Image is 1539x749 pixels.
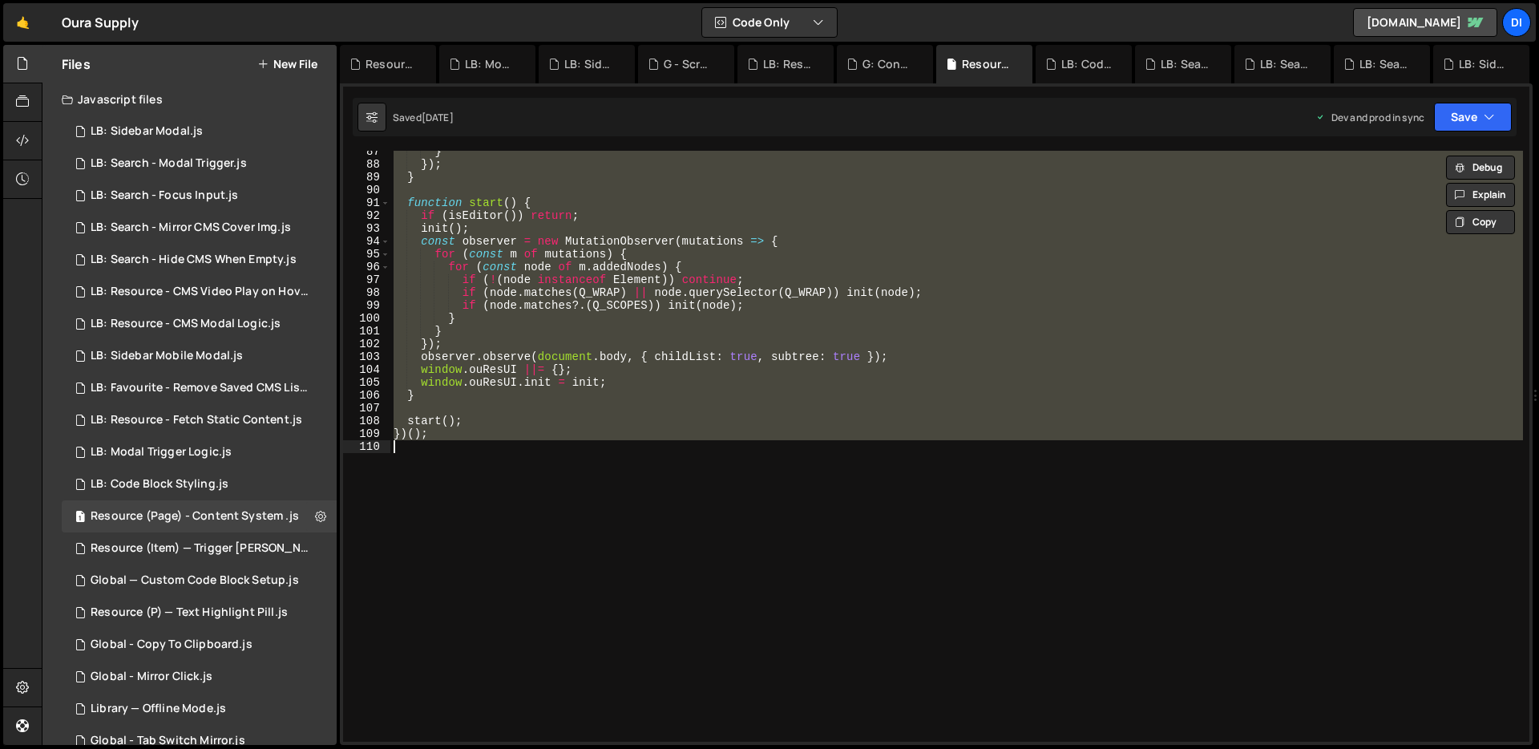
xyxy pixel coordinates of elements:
[763,56,814,72] div: LB: Resource - CMS Video Play on Hover.js
[1434,103,1512,132] button: Save
[1502,8,1531,37] a: Di
[1359,56,1411,72] div: LB: Search - Hide CMS When Empty.js
[91,188,238,203] div: LB: Search - Focus Input.js
[343,440,390,453] div: 110
[343,171,390,184] div: 89
[91,541,312,556] div: Resource (Item) — Trigger [PERSON_NAME] on Save.js
[1353,8,1497,37] a: [DOMAIN_NAME]
[62,629,337,661] div: 14937/44582.js
[343,363,390,376] div: 104
[91,605,288,620] div: Resource (P) — Text Highlight Pill.js
[91,734,245,748] div: Global - Tab Switch Mirror.js
[42,83,337,115] div: Javascript files
[91,413,302,427] div: LB: Resource - Fetch Static Content.js
[343,299,390,312] div: 99
[366,56,417,72] div: Resource (Item) — Load Dynamic Modal (AJAX).css
[62,597,337,629] div: 14937/44597.js
[91,509,299,524] div: Resource (Page) - Content System .js
[91,285,312,299] div: LB: Resource - CMS Video Play on Hover.js
[62,308,337,340] div: 14937/38910.js
[91,670,212,684] div: Global - Mirror Click.js
[343,145,390,158] div: 87
[343,158,390,171] div: 88
[343,338,390,350] div: 102
[62,13,139,32] div: Oura Supply
[62,180,337,212] div: 14937/45456.js
[91,638,252,652] div: Global - Copy To Clipboard.js
[62,500,337,532] div: 14937/46006.js
[343,184,390,196] div: 90
[1315,111,1424,124] div: Dev and prod in sync
[91,156,247,171] div: LB: Search - Modal Trigger.js
[393,111,454,124] div: Saved
[91,445,232,460] div: LB: Modal Trigger Logic.js
[343,286,390,299] div: 98
[343,350,390,363] div: 103
[465,56,516,72] div: LB: Modal Trigger Logic.js
[343,222,390,235] div: 93
[1459,56,1510,72] div: LB: Sidebar Modal.js
[1061,56,1113,72] div: LB: Code Block Styling.js
[1446,156,1515,180] button: Debug
[343,415,390,427] div: 108
[862,56,914,72] div: G: Conditional Element Visibility.js
[91,702,226,716] div: Library — Offline Mode.js
[91,221,291,235] div: LB: Search - Mirror CMS Cover Img.js
[62,55,91,73] h2: Files
[91,477,228,492] div: LB: Code Block Styling.js
[91,124,203,139] div: LB: Sidebar Modal.js
[91,317,281,331] div: LB: Resource - CMS Modal Logic.js
[62,693,337,725] div: 14937/44586.js
[343,325,390,338] div: 101
[962,56,1013,72] div: Resource (Page) - Content System .js
[62,244,337,276] div: 14937/44851.js
[75,512,85,524] span: 1
[343,376,390,389] div: 105
[62,565,337,597] div: 14937/44281.js
[343,261,390,273] div: 96
[702,8,837,37] button: Code Only
[91,573,299,588] div: Global — Custom Code Block Setup.js
[1161,56,1212,72] div: LB: Search - Mirror CMS Cover Img.js
[422,111,454,124] div: [DATE]
[62,661,337,693] div: 14937/44471.js
[343,402,390,415] div: 107
[257,58,317,71] button: New File
[343,248,390,261] div: 95
[62,532,342,565] div: 14937/43515.js
[91,253,297,267] div: LB: Search - Hide CMS When Empty.js
[343,273,390,286] div: 97
[62,468,337,500] div: 14937/46038.js
[343,389,390,402] div: 106
[91,349,243,363] div: LB: Sidebar Mobile Modal.js
[343,312,390,325] div: 100
[62,212,337,244] div: 14937/38911.js
[1446,183,1515,207] button: Explain
[62,372,342,404] div: 14937/45672.js
[343,196,390,209] div: 91
[343,209,390,222] div: 92
[343,235,390,248] div: 94
[62,340,337,372] div: 14937/44593.js
[62,404,337,436] div: 14937/45864.js
[3,3,42,42] a: 🤙
[664,56,715,72] div: G - Scrollbar Toggle.js
[62,436,337,468] div: 14937/45544.js
[1260,56,1311,72] div: LB: Search - Modal Trigger.js
[1446,210,1515,234] button: Copy
[564,56,616,72] div: LB: Sidebar Mobile Modal.js
[62,276,342,308] div: 14937/38901.js
[62,115,337,148] div: 14937/45352.js
[62,148,337,180] div: 14937/38913.js
[91,381,312,395] div: LB: Favourite - Remove Saved CMS List.js
[343,427,390,440] div: 109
